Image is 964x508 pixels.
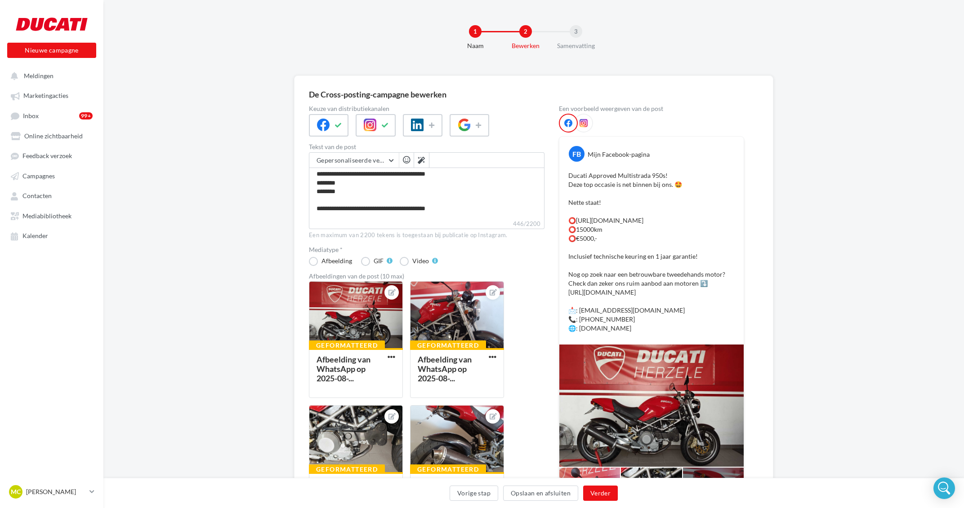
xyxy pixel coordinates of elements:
[446,41,504,50] div: Naam
[309,144,544,150] label: Tekst van de post
[317,354,370,383] div: Afbeelding van WhatsApp op 2025-08-...
[410,464,486,474] div: Geformatteerd
[309,247,544,253] label: Mediatype *
[7,43,96,58] button: Nieuwe campagne
[23,112,39,119] span: Inbox
[412,258,429,264] div: Video
[570,25,582,38] div: 3
[22,232,48,240] span: Kalender
[559,106,744,112] div: Een voorbeeld weergeven van de post
[5,208,98,224] a: Mediabibliotheek
[321,258,352,264] div: Afbeelding
[450,486,498,501] button: Vorige stap
[519,25,532,38] div: 2
[309,90,446,98] div: De Cross-posting-campagne bewerken
[583,486,618,501] button: Verder
[5,147,98,163] a: Feedback verzoek
[5,227,98,243] a: Kalender
[568,171,735,333] p: Ducati Approved Multistrada 950s! Deze top occasie is net binnen bij ons. 🤩 Nette staat! ⭕[URL][D...
[309,340,385,350] div: Geformatteerd
[497,41,554,50] div: Bewerken
[22,152,72,160] span: Feedback verzoek
[7,483,96,500] a: MC [PERSON_NAME]
[933,477,955,499] div: Open Intercom Messenger
[5,168,98,184] a: Campagnes
[22,172,55,180] span: Campagnes
[469,25,482,38] div: 1
[418,354,472,383] div: Afbeelding van WhatsApp op 2025-08-...
[547,41,605,50] div: Samenvatting
[23,92,68,100] span: Marketingacties
[5,67,94,84] button: Meldingen
[309,153,399,168] button: Gepersonaliseerde velden
[309,464,385,474] div: Geformatteerd
[22,192,52,200] span: Contacten
[26,487,86,496] p: [PERSON_NAME]
[11,487,21,496] span: MC
[309,273,544,279] div: Afbeeldingen van de post (10 max)
[24,72,54,80] span: Meldingen
[569,146,585,162] div: FB
[410,340,486,350] div: Geformatteerd
[5,87,98,103] a: Marketingacties
[317,156,392,164] span: Gepersonaliseerde velden
[374,258,384,264] div: GIF
[24,132,83,140] span: Online zichtbaarheid
[5,128,98,144] a: Online zichtbaarheid
[79,112,93,119] div: 99+
[503,486,578,501] button: Opslaan en afsluiten
[5,107,98,124] a: Inbox99+
[309,231,544,239] div: Een maximum van 2200 tekens is toegestaan bij publicatie op Instagram.
[588,150,650,159] div: Mijn Facebook-pagina
[309,106,544,112] label: Keuze van distributiekanalen
[22,212,71,220] span: Mediabibliotheek
[5,187,98,203] a: Contacten
[309,219,544,229] label: 446/2200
